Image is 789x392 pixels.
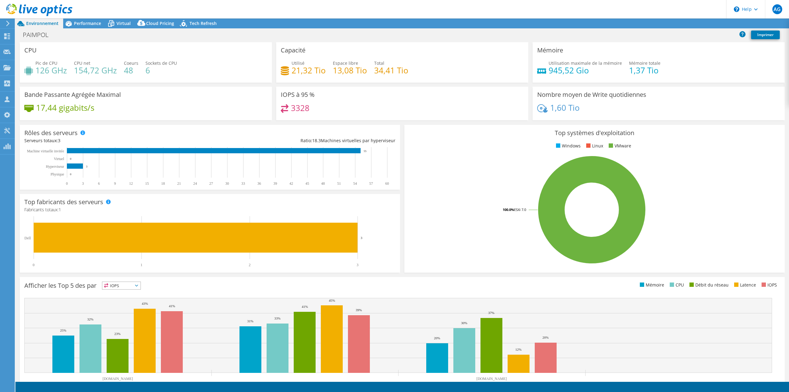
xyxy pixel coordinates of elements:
[209,181,213,186] text: 27
[374,67,408,74] h4: 34,41 Tio
[629,60,660,66] span: Mémoire totale
[514,207,526,212] tspan: ESXi 7.0
[114,181,116,186] text: 9
[35,60,57,66] span: Pic de CPU
[102,282,141,289] span: IOPS
[550,104,580,111] h4: 1,60 Tio
[26,20,59,26] span: Environnement
[82,181,84,186] text: 3
[292,60,305,66] span: Utilisé
[760,282,777,288] li: IOPS
[74,20,101,26] span: Performance
[193,181,197,186] text: 24
[281,47,305,54] h3: Capacité
[161,181,165,186] text: 18
[146,20,174,26] span: Cloud Pricing
[129,181,133,186] text: 12
[476,377,507,381] text: [DOMAIN_NAME]
[33,263,35,267] text: 0
[74,60,90,66] span: CPU net
[281,91,315,98] h3: IOPS à 95 %
[607,142,631,149] li: VMware
[145,67,177,74] h4: 6
[54,157,64,161] text: Virtuel
[321,181,325,186] text: 48
[638,282,664,288] li: Mémoire
[70,157,72,160] text: 0
[353,181,357,186] text: 54
[103,377,133,381] text: [DOMAIN_NAME]
[488,311,494,315] text: 37%
[241,181,245,186] text: 33
[554,142,581,149] li: Windows
[36,104,94,111] h4: 17,44 gigabits/s
[117,20,131,26] span: Virtual
[434,336,440,340] text: 20%
[70,173,72,176] text: 0
[274,316,280,320] text: 33%
[733,282,756,288] li: Latence
[27,149,64,153] tspan: Machine virtuelle invitée
[305,181,309,186] text: 45
[60,328,66,332] text: 25%
[24,47,37,54] h3: CPU
[145,181,149,186] text: 15
[177,181,181,186] text: 21
[292,67,326,74] h4: 21,32 Tio
[24,130,78,136] h3: Rôles des serveurs
[169,304,175,308] text: 41%
[312,138,321,143] span: 18.3
[210,137,395,144] div: Ratio: Machines virtuelles par hyperviseur
[629,67,660,74] h4: 1,37 Tio
[385,181,389,186] text: 60
[249,263,251,267] text: 2
[124,60,138,66] span: Coeurs
[374,60,384,66] span: Total
[273,181,277,186] text: 39
[364,150,367,153] text: 55
[145,60,177,66] span: Sockets de CPU
[356,308,362,312] text: 39%
[24,91,121,98] h3: Bande Passante Agrégée Maximal
[337,181,341,186] text: 51
[114,332,121,336] text: 23%
[542,336,549,339] text: 20%
[86,165,88,168] text: 3
[124,67,138,74] h4: 48
[66,181,68,186] text: 0
[537,47,563,54] h3: Mémoire
[289,181,293,186] text: 42
[302,305,308,308] text: 41%
[24,236,31,240] text: Dell
[247,319,253,323] text: 31%
[668,282,684,288] li: CPU
[46,164,64,169] text: Hyperviseur
[225,181,229,186] text: 30
[87,317,93,321] text: 32%
[51,172,64,176] text: Physique
[688,282,729,288] li: Débit du réseau
[549,60,622,66] span: Utilisation maximale de la mémoire
[190,20,217,26] span: Tech Refresh
[537,91,646,98] h3: Nombre moyen de Write quotidiennes
[98,181,100,186] text: 6
[734,6,739,12] svg: \n
[74,67,117,74] h4: 154,72 GHz
[141,263,142,267] text: 1
[369,181,373,186] text: 57
[503,207,514,212] tspan: 100.0%
[291,105,309,111] h4: 3328
[409,130,780,136] h3: Top systèmes d'exploitation
[329,299,335,302] text: 45%
[333,67,367,74] h4: 13,08 Tio
[585,142,603,149] li: Linux
[24,199,103,205] h3: Top fabricants des serveurs
[20,31,58,38] h1: PAIMPOL
[24,137,210,144] div: Serveurs totaux:
[461,321,467,325] text: 30%
[549,67,622,74] h4: 945,52 Gio
[24,206,395,213] h4: Fabricants totaux:
[515,348,521,351] text: 12%
[333,60,358,66] span: Espace libre
[751,31,780,39] a: Imprimer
